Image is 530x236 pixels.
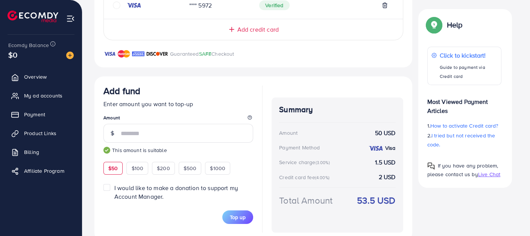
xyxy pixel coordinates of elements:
span: Verified [259,0,289,10]
span: $500 [184,164,197,172]
a: My ad accounts [6,88,76,103]
span: How to activate Credit card? [430,122,498,129]
span: $100 [131,164,143,172]
strong: 2 USD [379,173,396,181]
span: My ad accounts [24,92,62,99]
p: Most Viewed Payment Articles [427,91,502,115]
span: $50 [108,164,118,172]
span: Payment [24,111,45,118]
span: If you have any problem, please contact us by [427,162,498,178]
p: Enter amount you want to top-up [103,99,253,108]
p: Click to kickstart! [440,51,498,60]
a: Overview [6,69,76,84]
span: Top up [230,213,246,221]
small: (4.00%) [315,175,330,181]
h4: Summary [279,105,395,114]
p: 1. [427,121,502,130]
img: brand [103,49,116,58]
span: SAFE [199,50,212,58]
iframe: Chat [498,202,524,230]
div: Payment Method [279,144,320,151]
a: Product Links [6,126,76,141]
a: Affiliate Program [6,163,76,178]
small: This amount is suitable [103,146,253,154]
span: Live Chat [478,171,500,178]
a: Payment [6,107,76,122]
img: image [66,52,74,59]
img: brand [132,49,144,58]
p: Help [447,20,463,29]
img: Popup guide [427,162,435,170]
strong: Visa [385,144,396,152]
span: $0 [8,49,17,60]
button: Top up [222,210,253,224]
div: Amount [279,129,298,137]
span: $200 [157,164,170,172]
span: Affiliate Program [24,167,64,175]
img: brand [118,49,130,58]
img: brand [146,49,168,58]
span: Overview [24,73,47,81]
span: I tried but not received the code. [427,132,495,148]
p: 2. [427,131,502,149]
img: Popup guide [427,18,441,32]
img: guide [103,147,110,154]
img: credit [368,145,383,151]
p: Guide to payment via Credit card [440,63,498,81]
span: Ecomdy Balance [8,41,49,49]
span: Product Links [24,129,56,137]
img: credit [126,2,141,8]
small: (3.00%) [316,160,330,166]
a: Billing [6,145,76,160]
strong: 53.5 USD [357,194,395,207]
div: Service charge [279,158,332,166]
div: Credit card fee [279,174,332,181]
h3: Add fund [103,85,140,96]
svg: circle [113,2,120,9]
span: Billing [24,148,39,156]
img: menu [66,14,75,23]
span: $1000 [210,164,225,172]
span: Add credit card [237,25,279,34]
img: logo [8,11,58,22]
legend: Amount [103,114,253,124]
div: Total Amount [279,194,333,207]
p: Guaranteed Checkout [170,49,234,58]
strong: 50 USD [375,129,396,137]
span: I would like to make a donation to support my Account Manager. [114,184,238,201]
strong: 1.5 USD [375,158,395,167]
